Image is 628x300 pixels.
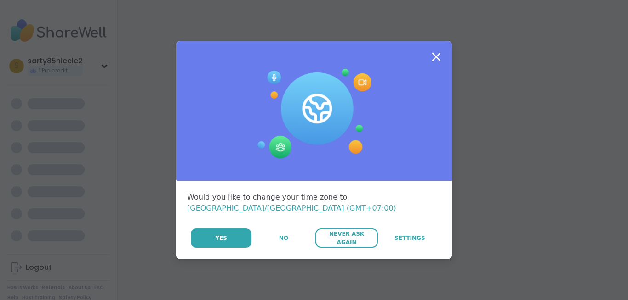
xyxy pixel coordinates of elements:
span: Settings [394,234,425,242]
span: [GEOGRAPHIC_DATA]/[GEOGRAPHIC_DATA] (GMT+07:00) [187,204,396,212]
a: Settings [379,228,441,248]
span: No [279,234,288,242]
button: Never Ask Again [315,228,377,248]
div: Would you like to change your time zone to [187,192,441,214]
span: Never Ask Again [320,230,373,246]
button: No [252,228,314,248]
img: Session Experience [257,69,371,159]
button: Yes [191,228,251,248]
span: Yes [215,234,227,242]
